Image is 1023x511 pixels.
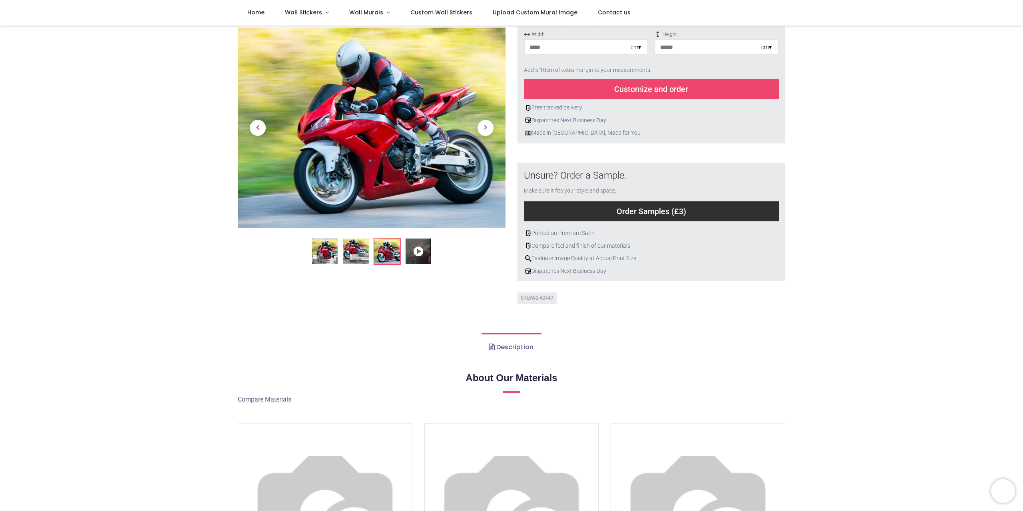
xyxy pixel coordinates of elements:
span: Wall Murals [349,8,383,16]
img: WS-42447-03 [374,239,400,264]
img: uk [525,130,531,136]
div: Evaluate Image Quality at Actual Print Size [524,255,779,262]
div: Printed on Premium Satin [524,229,779,237]
iframe: Brevo live chat [991,479,1015,503]
span: Next [478,120,494,136]
span: Home [247,8,265,16]
img: WS-42447-03 [238,28,506,228]
span: Contact us [598,8,631,16]
div: cm ▾ [631,44,641,52]
div: Dispatches Next Business Day [524,117,779,125]
span: Height [655,31,779,38]
a: Description [482,333,541,361]
div: Dispatches Next Business Day [524,267,779,275]
div: Add 5-10cm of extra margin to your measurements. [524,62,779,79]
div: SKU: WS-42447 [517,292,557,304]
span: Compare Materials [238,396,291,403]
div: Made in [GEOGRAPHIC_DATA], Made for You [524,129,779,137]
span: Custom Wall Stickers [410,8,472,16]
div: cm ▾ [761,44,772,52]
span: Wall Stickers [285,8,322,16]
div: Free tracked delivery [524,104,779,112]
div: Order Samples (£3) [524,201,779,221]
span: Previous [250,120,266,136]
h2: About Our Materials [238,371,785,385]
div: Customize and order [524,79,779,99]
a: Next [466,58,506,199]
div: Unsure? Order a Sample. [524,169,779,183]
div: Make sure it fits your style and space. [524,187,779,195]
img: WS-42447-02 [343,239,369,264]
div: Compare feel and finish of our materials [524,242,779,250]
span: Width [524,31,648,38]
span: Upload Custom Mural Image [493,8,577,16]
img: Fast Red Motorbike Wall Mural Wallpaper [312,239,338,264]
a: Previous [238,58,278,199]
